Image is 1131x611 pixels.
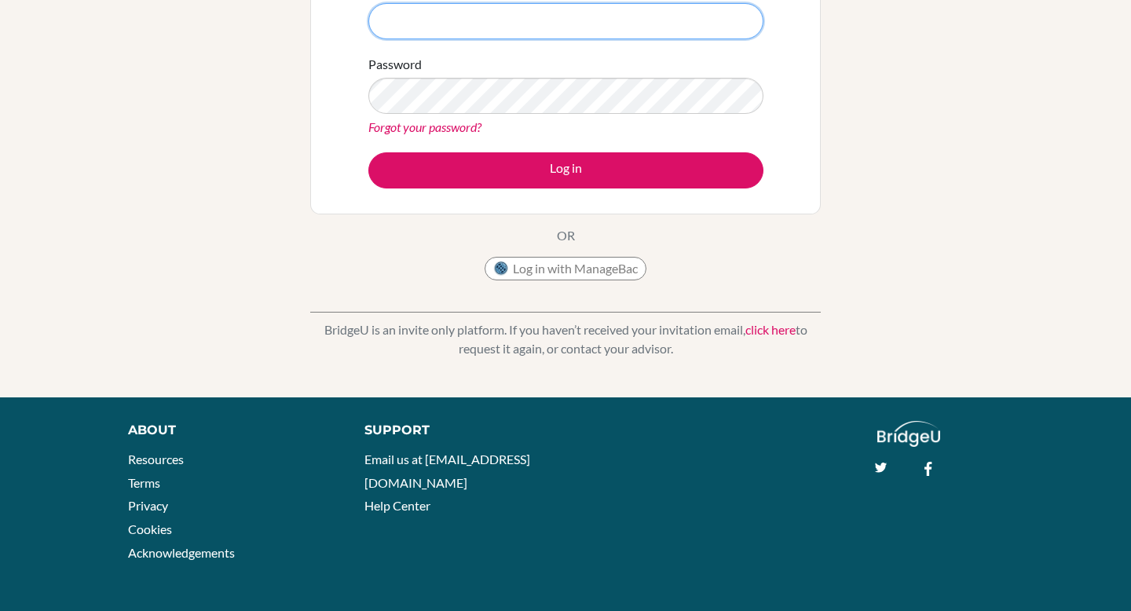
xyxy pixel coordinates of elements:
a: Privacy [128,498,168,513]
a: Acknowledgements [128,545,235,560]
button: Log in [368,152,763,188]
a: Forgot your password? [368,119,481,134]
img: logo_white@2x-f4f0deed5e89b7ecb1c2cc34c3e3d731f90f0f143d5ea2071677605dd97b5244.png [877,421,941,447]
div: About [128,421,329,440]
div: Support [364,421,550,440]
a: Terms [128,475,160,490]
a: Resources [128,452,184,466]
a: click here [745,322,796,337]
button: Log in with ManageBac [485,257,646,280]
p: BridgeU is an invite only platform. If you haven’t received your invitation email, to request it ... [310,320,821,358]
a: Help Center [364,498,430,513]
p: OR [557,226,575,245]
a: Email us at [EMAIL_ADDRESS][DOMAIN_NAME] [364,452,530,490]
label: Password [368,55,422,74]
a: Cookies [128,521,172,536]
